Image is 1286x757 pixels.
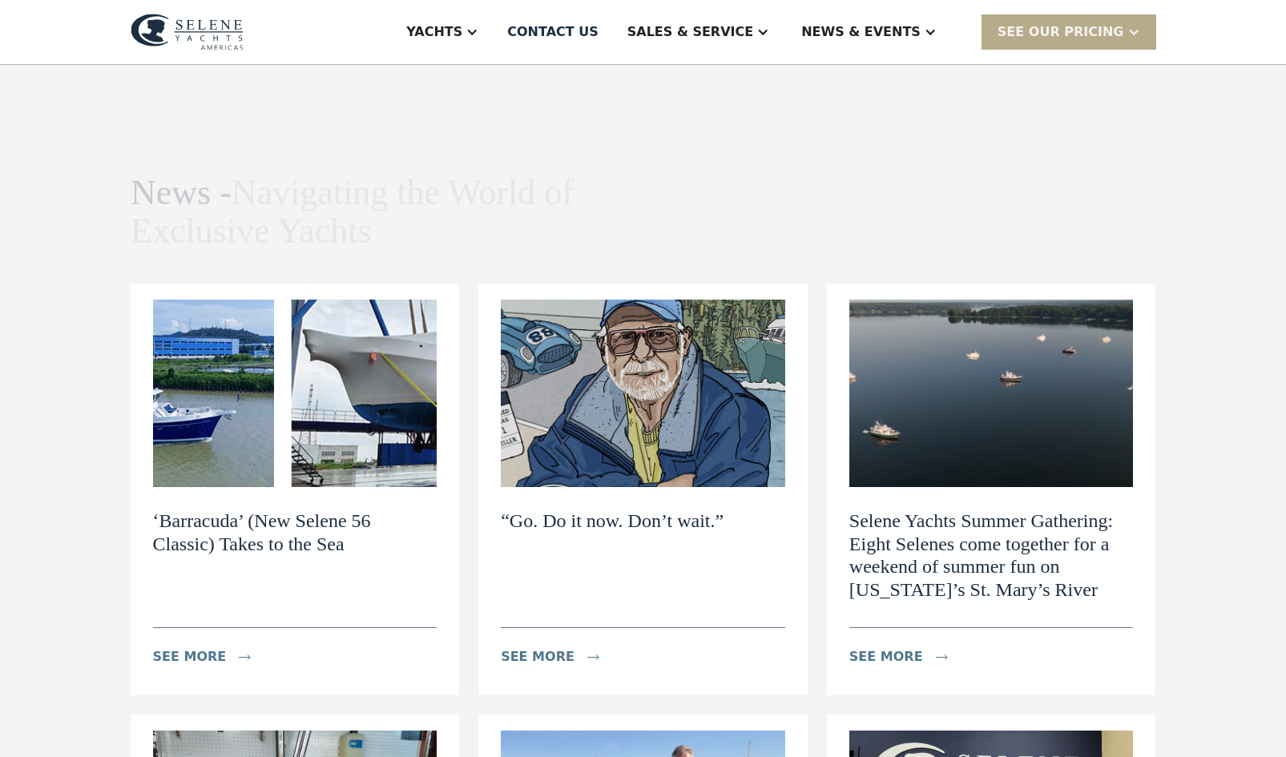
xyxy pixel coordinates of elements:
h2: “Go. Do it now. Don’t wait.” [501,509,724,533]
div: see more [153,647,227,666]
div: see more [849,647,923,666]
div: Yachts [406,22,462,42]
img: ‘Barracuda’ (New Selene 56 Classic) Takes to the Sea [153,300,437,487]
div: News & EVENTS [801,22,921,42]
a: Selene Yachts Summer Gathering: Eight Selenes come together for a weekend of summer fun on Maryla... [827,284,1156,695]
img: icon [239,654,251,660]
a: ‘Barracuda’ (New Selene 56 Classic) Takes to the Sea‘Barracuda’ (New Selene 56 Classic) Takes to ... [131,284,460,695]
div: Contact US [507,22,599,42]
div: SEE Our Pricing [998,22,1124,42]
img: Selene Yachts Summer Gathering: Eight Selenes come together for a weekend of summer fun on Maryla... [849,300,1134,487]
span: Navigating the World of Exclusive Yachts [131,173,574,251]
h2: ‘Barracuda’ (New Selene 56 Classic) Takes to the Sea [153,509,437,556]
h2: Selene Yachts Summer Gathering: Eight Selenes come together for a weekend of summer fun on [US_ST... [849,509,1134,602]
div: Sales & Service [627,22,753,42]
img: logo [131,14,244,50]
img: icon [936,654,948,660]
a: “Go. Do it now. Don’t wait.” “Go. Do it now. Don’t wait.”see moreicon [478,284,808,695]
div: see more [501,647,574,666]
h1: News - [131,174,594,252]
img: “Go. Do it now. Don’t wait.” [501,300,785,487]
img: icon [587,654,599,660]
div: SEE Our Pricing [982,14,1156,49]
